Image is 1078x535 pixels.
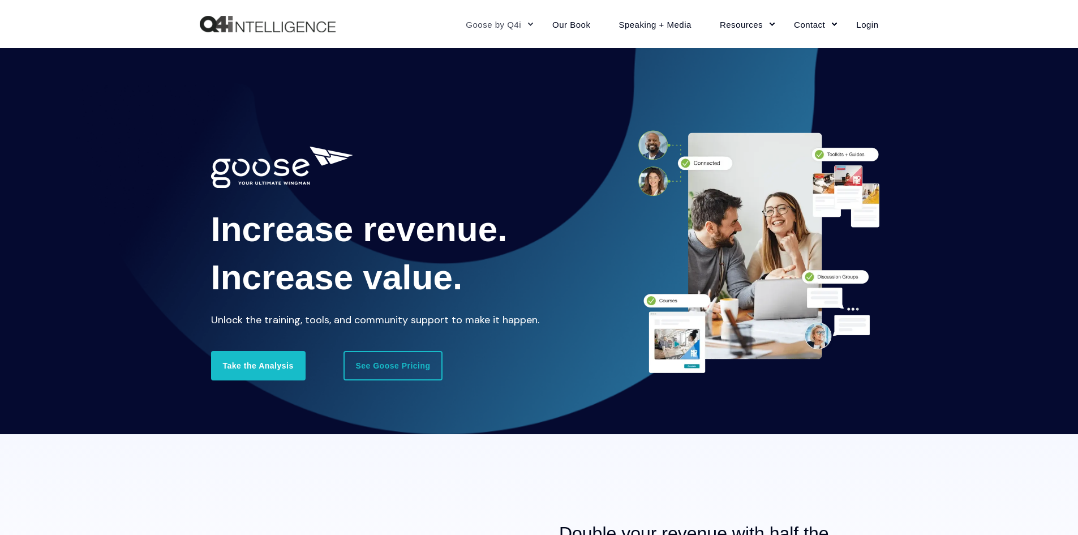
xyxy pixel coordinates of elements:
a: Take the Analysis [211,351,306,380]
span: Unlock the training, tools, and community support to make it happen. [211,313,539,327]
img: 01882-Goose-Q4i-Logo-wTag-WH [211,147,353,188]
span: Increase revenue. Increase value. [211,209,508,297]
img: Goose Product Page Header graphic [617,116,890,389]
img: Q4intelligence, LLC logo [200,16,336,33]
iframe: Chat Widget [1021,481,1078,535]
a: See Goose Pricing [343,351,442,380]
a: Back to Home [200,16,336,33]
